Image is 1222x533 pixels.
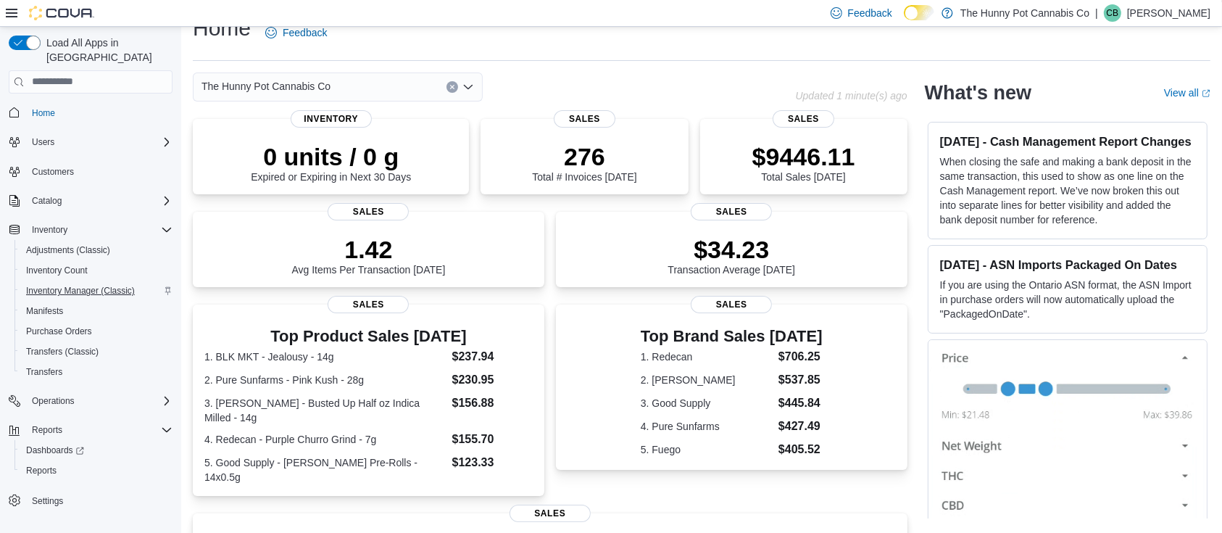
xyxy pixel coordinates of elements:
[532,142,636,183] div: Total # Invoices [DATE]
[32,136,54,148] span: Users
[32,495,63,507] span: Settings
[26,133,60,151] button: Users
[26,492,69,510] a: Settings
[26,421,68,439] button: Reports
[773,110,835,128] span: Sales
[14,281,178,301] button: Inventory Manager (Classic)
[20,323,98,340] a: Purchase Orders
[32,224,67,236] span: Inventory
[904,5,934,20] input: Dark Mode
[29,6,94,20] img: Cova
[796,90,907,102] p: Updated 1 minute(s) ago
[204,455,446,484] dt: 5. Good Supply - [PERSON_NAME] Pre-Rolls - 14x0.5g
[26,346,99,358] span: Transfers (Classic)
[26,104,61,122] a: Home
[26,162,173,181] span: Customers
[3,489,178,511] button: Settings
[20,302,173,320] span: Manifests
[940,134,1195,149] h3: [DATE] - Cash Management Report Changes
[283,25,327,40] span: Feedback
[20,302,69,320] a: Manifests
[26,491,173,509] span: Settings
[452,431,533,448] dd: $155.70
[20,343,173,360] span: Transfers (Classic)
[3,191,178,211] button: Catalog
[848,6,892,20] span: Feedback
[251,142,411,171] p: 0 units / 0 g
[14,240,178,260] button: Adjustments (Classic)
[778,371,823,389] dd: $537.85
[26,285,135,297] span: Inventory Manager (Classic)
[752,142,855,171] p: $9446.11
[1127,4,1210,22] p: [PERSON_NAME]
[204,396,446,425] dt: 3. [PERSON_NAME] - Busted Up Half oz Indica Milled - 14g
[641,373,773,387] dt: 2. [PERSON_NAME]
[462,81,474,93] button: Open list of options
[960,4,1089,22] p: The Hunny Pot Cannabis Co
[1202,89,1210,98] svg: External link
[1104,4,1121,22] div: Chelsea Biancaniello
[20,262,173,279] span: Inventory Count
[26,221,173,239] span: Inventory
[26,305,63,317] span: Manifests
[752,142,855,183] div: Total Sales [DATE]
[20,282,173,299] span: Inventory Manager (Classic)
[1107,4,1119,22] span: CB
[26,244,110,256] span: Adjustments (Classic)
[641,328,823,345] h3: Top Brand Sales [DATE]
[32,195,62,207] span: Catalog
[26,265,88,276] span: Inventory Count
[26,192,173,210] span: Catalog
[41,36,173,65] span: Load All Apps in [GEOGRAPHIC_DATA]
[691,203,772,220] span: Sales
[328,203,409,220] span: Sales
[32,424,62,436] span: Reports
[14,362,178,382] button: Transfers
[554,110,616,128] span: Sales
[668,235,795,276] div: Transaction Average [DATE]
[20,262,93,279] a: Inventory Count
[452,454,533,471] dd: $123.33
[14,440,178,460] a: Dashboards
[251,142,411,183] div: Expired or Expiring in Next 30 Days
[20,241,173,259] span: Adjustments (Classic)
[1164,87,1210,99] a: View allExternal link
[26,192,67,210] button: Catalog
[291,235,445,276] div: Avg Items Per Transaction [DATE]
[26,392,173,410] span: Operations
[328,296,409,313] span: Sales
[446,81,458,93] button: Clear input
[20,323,173,340] span: Purchase Orders
[940,154,1195,227] p: When closing the safe and making a bank deposit in the same transaction, this used to show as one...
[26,445,84,456] span: Dashboards
[204,373,446,387] dt: 2. Pure Sunfarms - Pink Kush - 28g
[641,350,773,364] dt: 1. Redecan
[778,418,823,435] dd: $427.49
[1095,4,1098,22] p: |
[668,235,795,264] p: $34.23
[20,241,116,259] a: Adjustments (Classic)
[452,394,533,412] dd: $156.88
[3,220,178,240] button: Inventory
[26,133,173,151] span: Users
[20,343,104,360] a: Transfers (Classic)
[14,321,178,342] button: Purchase Orders
[291,110,372,128] span: Inventory
[26,221,73,239] button: Inventory
[32,166,74,178] span: Customers
[20,462,62,479] a: Reports
[26,392,80,410] button: Operations
[778,394,823,412] dd: $445.84
[20,282,141,299] a: Inventory Manager (Classic)
[26,421,173,439] span: Reports
[940,278,1195,321] p: If you are using the Ontario ASN format, the ASN Import in purchase orders will now automatically...
[26,326,92,337] span: Purchase Orders
[20,442,173,459] span: Dashboards
[778,348,823,365] dd: $706.25
[20,462,173,479] span: Reports
[14,342,178,362] button: Transfers (Classic)
[26,366,62,378] span: Transfers
[20,363,173,381] span: Transfers
[26,104,173,122] span: Home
